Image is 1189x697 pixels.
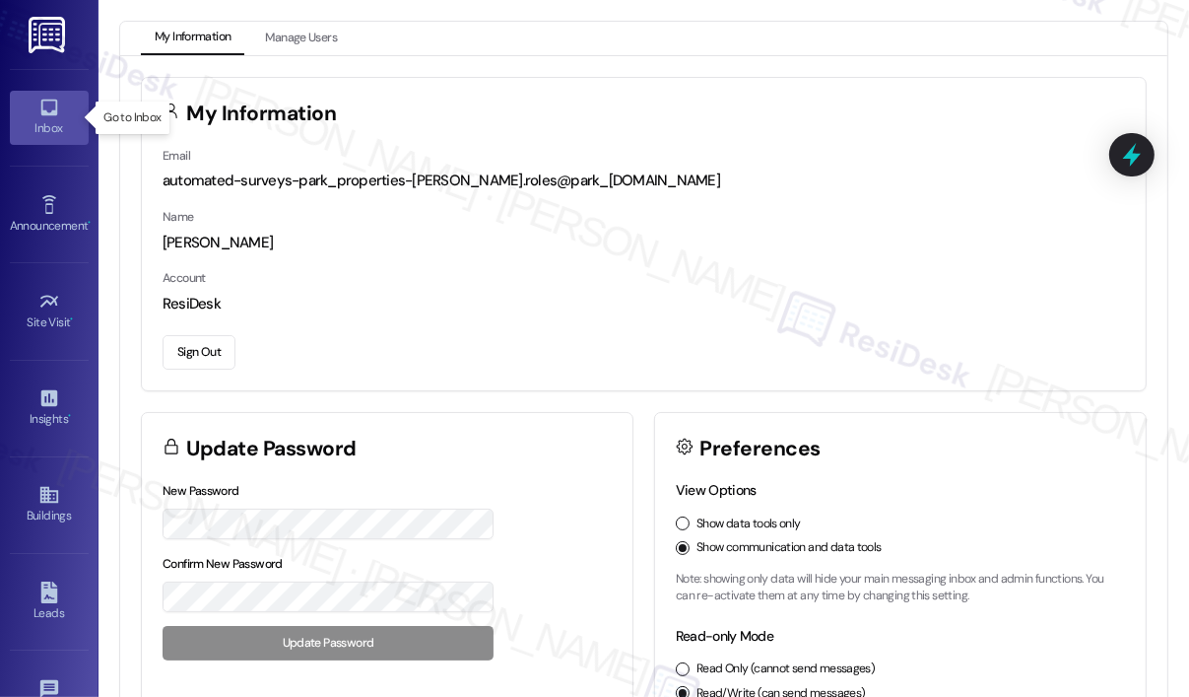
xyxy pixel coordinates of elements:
div: automated-surveys-park_properties-[PERSON_NAME].roles@park_[DOMAIN_NAME] [163,171,1125,191]
span: • [88,216,91,230]
label: Name [163,209,194,225]
label: New Password [163,483,239,499]
a: Insights • [10,382,89,435]
span: • [71,313,74,326]
label: Account [163,270,206,286]
h3: Preferences [700,439,821,459]
label: Show data tools only [696,516,801,533]
a: Site Visit • [10,285,89,338]
button: Manage Users [251,22,351,55]
button: Sign Out [163,335,235,370]
div: ResiDesk [163,294,1125,314]
span: • [68,409,71,423]
label: Confirm New Password [163,556,283,572]
label: Email [163,148,190,164]
a: Inbox [10,91,89,144]
label: Read Only (cannot send messages) [696,661,875,678]
div: [PERSON_NAME] [163,233,1125,253]
p: Go to Inbox [103,109,161,126]
a: Buildings [10,478,89,531]
label: Show communication and data tools [696,539,882,557]
img: ResiDesk Logo [29,17,69,53]
label: Read-only Mode [676,627,773,645]
a: Leads [10,576,89,629]
h3: My Information [187,104,337,124]
p: Note: showing only data will hide your main messaging inbox and admin functions. You can re-activ... [676,571,1125,605]
h3: Update Password [187,439,357,459]
button: My Information [141,22,244,55]
label: View Options [676,481,757,499]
